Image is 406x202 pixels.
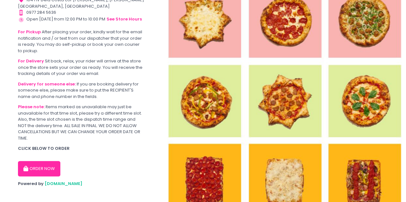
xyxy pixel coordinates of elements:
[18,58,144,77] div: Sit back, relax, your rider will arrive at the store once the store sets your order as ready. You...
[18,29,144,54] div: After placing your order, kindly wait for the email notification and / or text from our dispatche...
[18,104,45,110] b: Please note:
[18,29,41,35] b: For Pickup
[18,81,144,100] div: If you are booking delivery for someone else, please make sure to put the RECIPIENT'S name and ph...
[18,161,60,176] button: ORDER NOW
[18,145,144,152] div: CLICK BELOW TO ORDER
[45,181,82,187] a: [DOMAIN_NAME]
[18,58,44,64] b: For Delivery
[106,16,142,23] button: see store hours
[18,16,144,23] div: Open [DATE] from 12:00 PM to 10:00 PM
[18,104,144,141] div: Items marked as unavailable may just be unavailable for that time slot, please try a different ti...
[18,81,76,87] b: Delivery for someone else:
[18,181,144,187] div: Powered by
[18,9,144,16] div: 0977 284 5636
